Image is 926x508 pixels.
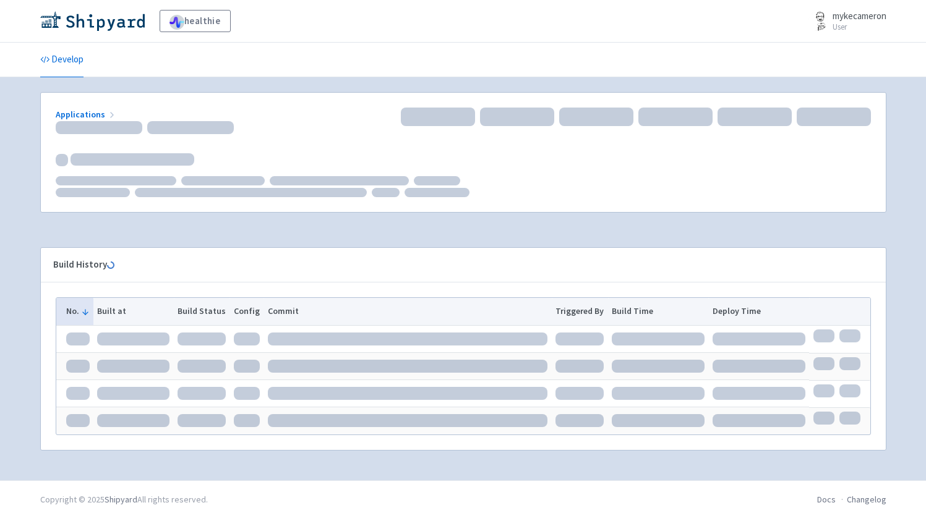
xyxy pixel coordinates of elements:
a: mykecameron User [800,11,886,31]
small: User [833,23,886,31]
img: Shipyard logo [40,11,145,31]
a: Docs [817,494,836,505]
th: Build Time [608,298,709,325]
a: healthie [160,10,231,32]
div: Copyright © 2025 All rights reserved. [40,493,208,506]
th: Built at [93,298,174,325]
th: Commit [264,298,552,325]
th: Build Status [174,298,230,325]
button: No. [66,305,90,318]
a: Develop [40,43,84,77]
th: Deploy Time [708,298,809,325]
a: Shipyard [105,494,137,505]
th: Triggered By [552,298,608,325]
span: mykecameron [833,10,886,22]
div: Build History [53,258,854,272]
a: Changelog [847,494,886,505]
th: Config [229,298,264,325]
a: Applications [56,109,117,120]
